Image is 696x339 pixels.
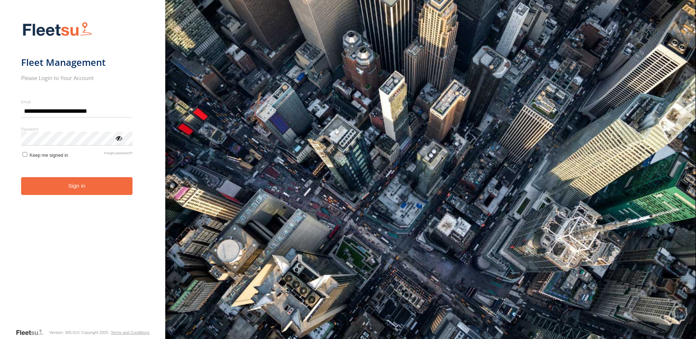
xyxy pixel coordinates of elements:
img: Fleetsu [21,20,94,39]
a: Terms and Conditions [111,330,149,335]
div: ViewPassword [115,134,122,141]
h2: Please Login to Your Account [21,74,133,81]
label: Email [21,99,133,104]
a: Forgot password? [104,151,133,158]
form: main [21,17,145,328]
div: Version: 305.01 [49,330,77,335]
span: Keep me signed in [29,152,68,158]
h1: Fleet Management [21,56,133,68]
div: © Copyright 2025 - [77,330,150,335]
button: Sign in [21,177,133,195]
a: Visit our Website [16,329,49,336]
input: Keep me signed in [23,152,27,157]
label: Password [21,126,133,132]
